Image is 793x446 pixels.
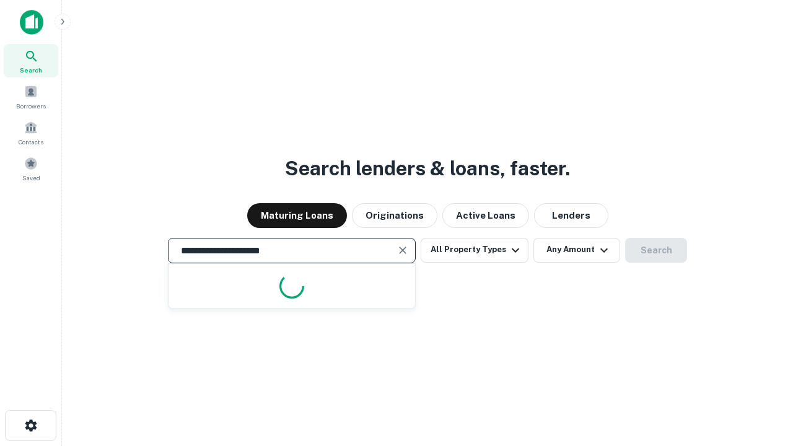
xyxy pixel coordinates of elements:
[421,238,528,263] button: All Property Types
[533,238,620,263] button: Any Amount
[22,173,40,183] span: Saved
[4,44,58,77] a: Search
[442,203,529,228] button: Active Loans
[4,80,58,113] a: Borrowers
[20,65,42,75] span: Search
[4,152,58,185] a: Saved
[534,203,608,228] button: Lenders
[731,347,793,406] iframe: Chat Widget
[4,116,58,149] a: Contacts
[16,101,46,111] span: Borrowers
[352,203,437,228] button: Originations
[20,10,43,35] img: capitalize-icon.png
[394,242,411,259] button: Clear
[247,203,347,228] button: Maturing Loans
[285,154,570,183] h3: Search lenders & loans, faster.
[19,137,43,147] span: Contacts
